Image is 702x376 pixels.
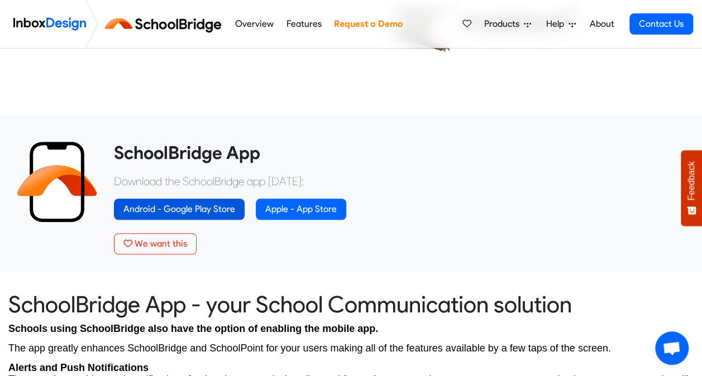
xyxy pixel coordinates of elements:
[8,362,149,373] strong: Alerts and Push Notifications
[103,11,228,37] img: schoolbridge logo
[655,331,689,365] a: Open chat
[256,199,346,220] a: Apple - App Store
[331,13,405,35] a: Request a Demo
[114,199,245,220] a: Android - Google Play Store
[8,343,611,354] span: The app greatly enhances SchoolBridge and SchoolPoint for your users making all of the features a...
[8,290,694,319] heading: SchoolBridge App - your School Communication solution
[681,150,702,226] button: Feedback - Show survey
[135,238,187,249] span: We want this
[542,13,580,35] a: Help
[283,13,324,35] a: Features
[480,13,536,35] a: Products
[484,17,524,31] span: Products
[232,13,276,35] a: Overview
[546,17,569,31] span: Help
[8,323,378,334] span: Schools using SchoolBridge also have the option of enabling the mobile app.
[686,161,696,200] span: Feedback
[114,173,685,190] p: Download the SchoolBridge app [DATE]:
[586,13,617,35] a: About
[17,142,97,222] img: 2022_01_13_icon_sb_app.svg
[629,13,693,35] a: Contact Us
[114,142,685,164] heading: SchoolBridge App
[114,233,197,254] button: We want this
